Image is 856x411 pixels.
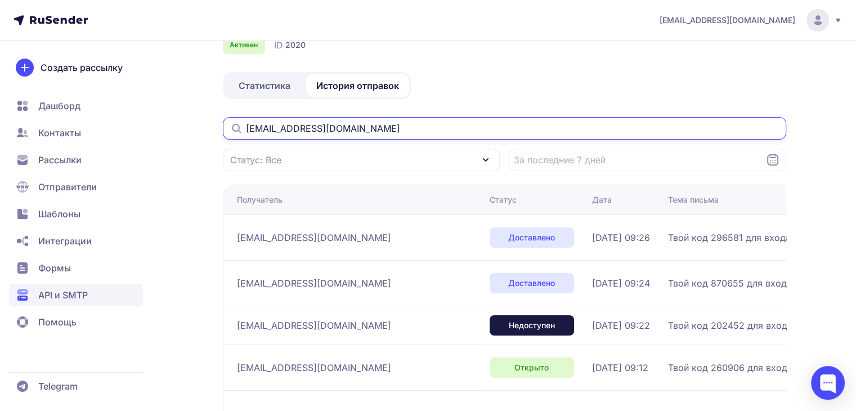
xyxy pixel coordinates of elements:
span: [EMAIL_ADDRESS][DOMAIN_NAME] [237,361,391,374]
span: [EMAIL_ADDRESS][DOMAIN_NAME] [237,319,391,332]
span: Доставлено [508,278,555,289]
span: Статус: Все [230,153,281,167]
span: [DATE] 09:12 [592,361,648,374]
span: Активен [230,41,258,50]
a: Статистика [225,74,304,97]
input: Поиск [223,117,786,140]
span: Дашборд [38,99,80,113]
span: Формы [38,261,71,275]
a: История отправок [306,74,409,97]
span: [EMAIL_ADDRESS][DOMAIN_NAME] [237,231,391,244]
span: Недоступен [509,320,555,331]
span: Интеграции [38,234,92,248]
span: 2020 [285,39,306,51]
span: Создать рассылку [41,61,123,74]
div: Получатель [237,194,283,205]
span: Открыто [514,362,549,373]
span: [DATE] 09:22 [592,319,650,332]
span: Доставлено [508,232,555,243]
span: Telegram [38,379,78,393]
span: Рассылки [38,153,82,167]
span: [DATE] 09:24 [592,276,650,290]
span: История отправок [316,79,399,92]
a: Telegram [9,375,143,397]
span: [EMAIL_ADDRESS][DOMAIN_NAME] [660,15,795,26]
div: Тема письма [668,194,719,205]
span: Контакты [38,126,81,140]
div: ID [274,38,306,52]
span: Помощь [38,315,77,329]
span: API и SMTP [38,288,88,302]
span: Шаблоны [38,207,80,221]
span: [EMAIL_ADDRESS][DOMAIN_NAME] [237,276,391,290]
div: Дата [592,194,612,205]
input: Datepicker input [509,149,786,171]
span: Отправители [38,180,97,194]
span: Статистика [239,79,290,92]
span: [DATE] 09:26 [592,231,650,244]
div: Статус [490,194,517,205]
